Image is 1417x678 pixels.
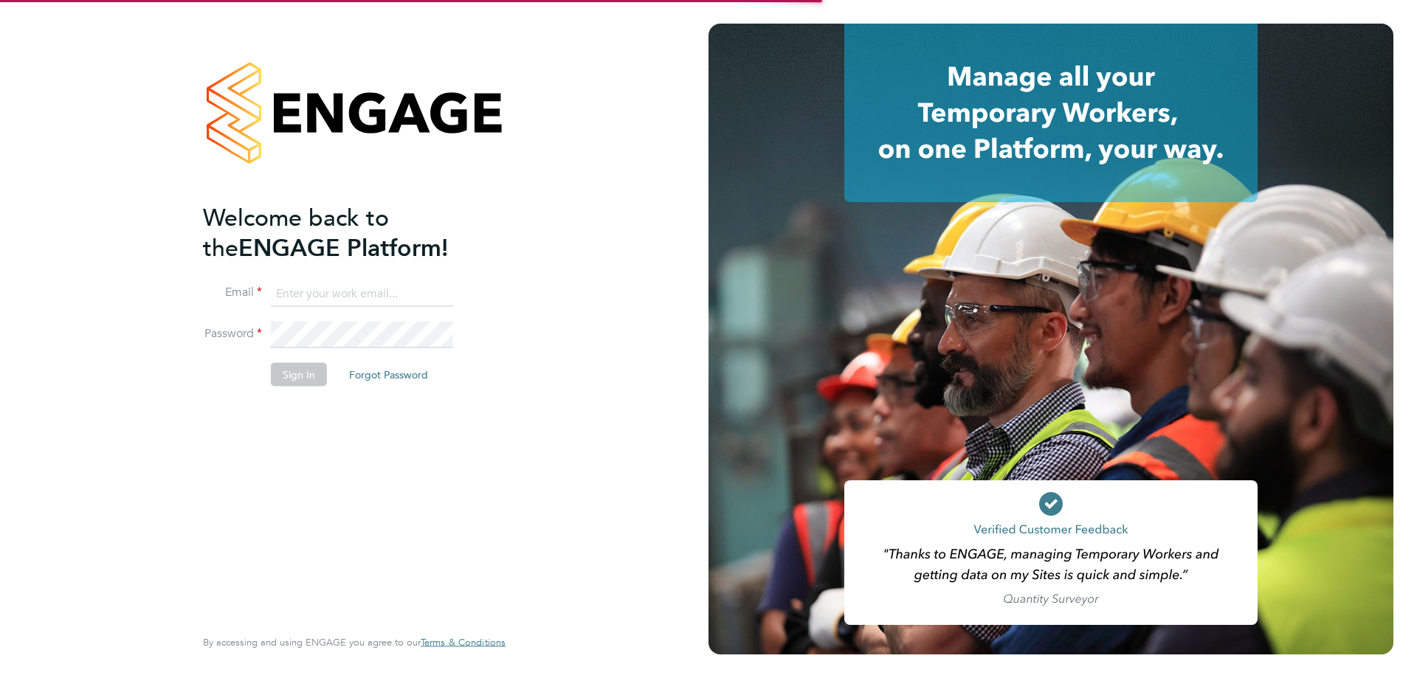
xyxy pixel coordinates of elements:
[337,363,440,387] button: Forgot Password
[421,637,506,648] a: Terms & Conditions
[203,202,491,263] h2: ENGAGE Platform!
[203,285,262,300] label: Email
[271,280,453,307] input: Enter your work email...
[203,326,262,342] label: Password
[271,363,327,387] button: Sign In
[421,636,506,648] span: Terms & Conditions
[203,636,506,648] span: By accessing and using ENGAGE you agree to our
[203,203,389,262] span: Welcome back to the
